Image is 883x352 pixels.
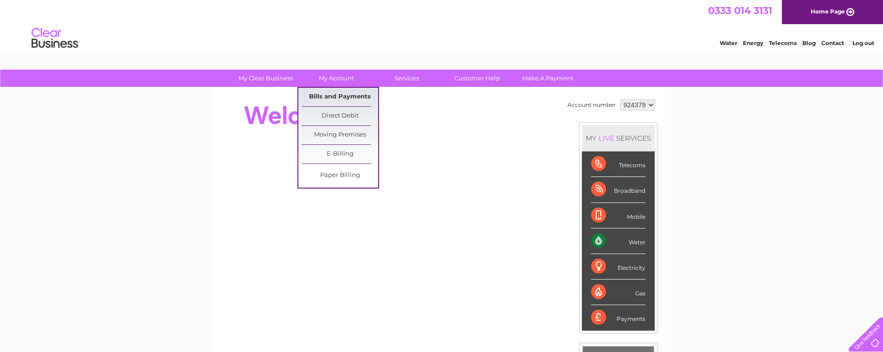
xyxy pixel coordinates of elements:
a: 0333 014 3131 [708,5,772,16]
div: LIVE [597,134,616,143]
a: My Account [298,70,374,87]
div: Clear Business is a trading name of Verastar Limited (registered in [GEOGRAPHIC_DATA] No. 3667643... [223,5,661,45]
a: Log out [852,39,874,46]
a: Services [368,70,445,87]
a: Contact [821,39,844,46]
div: Gas [591,280,645,305]
div: Electricity [591,254,645,280]
a: E-Billing [302,145,378,163]
div: Broadband [591,177,645,202]
img: logo.png [31,24,78,52]
a: Water [720,39,737,46]
div: Water [591,228,645,254]
td: Account number [565,97,618,113]
div: MY SERVICES [582,125,655,151]
a: Bills and Payments [302,88,378,106]
a: Telecoms [769,39,797,46]
div: Payments [591,305,645,330]
a: Make A Payment [509,70,586,87]
a: Moving Premises [302,126,378,144]
a: Direct Debit [302,107,378,125]
div: Telecoms [591,151,645,177]
a: Energy [743,39,763,46]
a: Paper Billing [302,166,378,185]
a: Blog [802,39,816,46]
a: My Clear Business [227,70,304,87]
div: Mobile [591,203,645,228]
a: Customer Help [439,70,516,87]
